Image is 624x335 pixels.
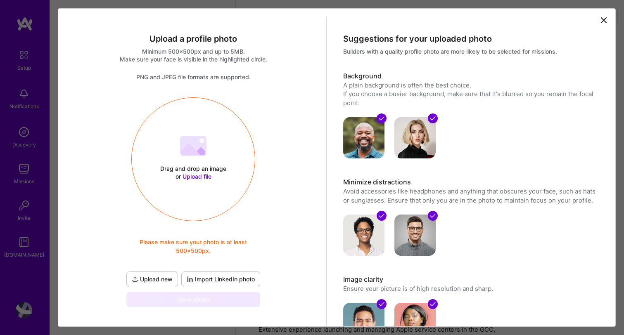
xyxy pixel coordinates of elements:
div: If you choose a busier background, make sure that it's blurred so you remain the focal point. [343,90,597,107]
span: Please make sure your photo is at least 500x500px. [125,238,262,255]
span: Upload file [183,173,211,180]
div: Suggestions for your uploaded photo [343,33,597,44]
p: Ensure your picture is of high resolution and sharp. [343,284,597,293]
div: Drag and drop an image or [158,165,228,180]
div: Builders with a quality profile photo are more likely to be selected for missions. [343,47,597,55]
h3: Image clarity [343,275,597,284]
h3: Background [343,72,597,81]
i: icon UploadDark [132,276,138,283]
button: Import LinkedIn photo [181,271,260,287]
img: avatar [394,215,436,256]
div: A plain background is often the best choice. [343,81,597,90]
div: Upload a profile photo [66,33,320,44]
div: Minimum 500x500px and up to 5MB. [66,47,320,55]
div: PNG and JPEG file formats are supported. [66,73,320,81]
i: icon LinkedInDarkV2 [187,276,193,283]
div: Drag and drop an image or Upload filePlease make sure your photo is at least 500x500px.Upload new... [125,97,262,307]
img: avatar [394,117,436,158]
img: avatar [343,215,384,256]
div: To import a profile photo add your LinkedIn URL to your profile. [181,271,260,287]
div: Make sure your face is visible in the highlighted circle. [66,55,320,63]
img: avatar [343,117,384,158]
span: Import LinkedIn photo [187,275,255,283]
span: Upload new [132,275,173,283]
h3: Minimize distractions [343,178,597,187]
button: Upload new [126,271,178,287]
p: Avoid accessories like headphones and anything that obscures your face, such as hats or sunglasse... [343,187,597,205]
